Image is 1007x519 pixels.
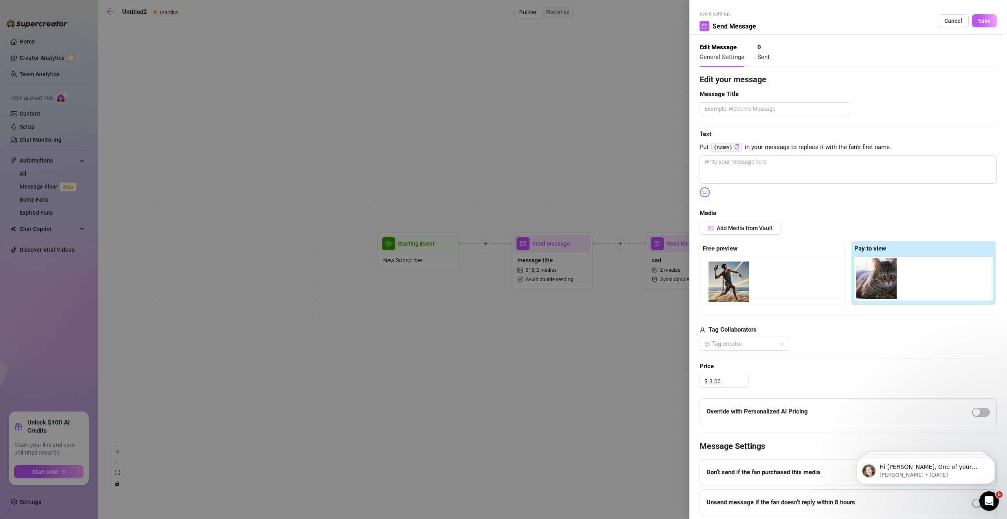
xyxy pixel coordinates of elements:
input: Free [709,375,748,387]
strong: 0 [757,44,761,51]
strong: Text [700,130,711,138]
span: Cancel [944,18,962,24]
button: Add Media from Vault [700,222,781,235]
strong: Pay to view [854,245,886,252]
span: picture [708,225,713,231]
strong: Free preview [703,245,737,252]
h4: Message Settings [700,440,997,452]
span: copy [734,144,739,150]
span: mail [702,23,707,29]
span: Add Media from Vault [717,225,773,231]
strong: Media [700,209,716,217]
strong: Price [700,363,714,370]
strong: Message Title [700,90,739,98]
iframe: Intercom live chat [979,491,999,511]
span: 6 [996,491,1003,498]
span: Send Message [713,21,756,31]
span: General Settings [700,53,744,61]
button: Click to Copy [734,144,739,150]
span: Save [978,18,991,24]
button: Save [972,14,997,27]
strong: Edit Message [700,44,737,51]
strong: Edit your message [700,75,766,84]
span: user [700,325,705,335]
code: {name} [711,143,742,152]
iframe: Intercom notifications message [844,440,1007,497]
strong: Unsend message if the fan doesn’t reply within 8 hours [706,499,855,506]
span: Event settings [700,10,756,18]
strong: Don’t send if the fan purchased this media [706,468,820,476]
button: Cancel [938,14,969,27]
span: Sent [757,53,770,61]
span: Put in your message to replace it with the fan's first name. [700,143,997,152]
strong: Override with Personalized AI Pricing [706,408,808,415]
strong: Tag Collaborators [709,326,757,333]
img: svg%3e [700,187,710,198]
